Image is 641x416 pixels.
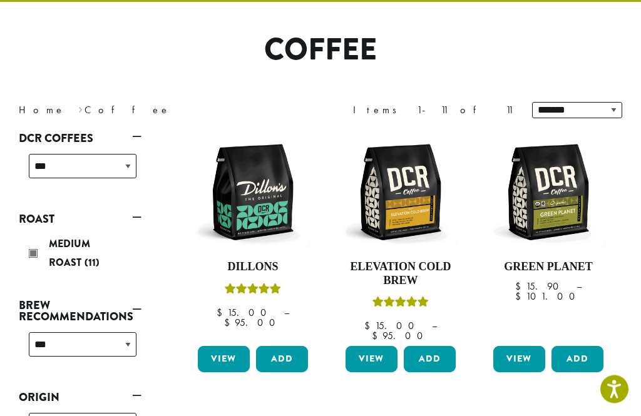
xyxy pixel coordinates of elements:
a: Brew Recommendations [19,295,141,328]
a: Origin [19,387,141,408]
a: DillonsRated 5.00 out of 5 [195,134,311,342]
div: Rated 5.00 out of 5 [225,282,281,301]
bdi: 15.90 [515,280,565,293]
bdi: 101.00 [515,290,581,303]
bdi: 95.00 [224,317,281,330]
div: Brew Recommendations [19,328,141,372]
span: $ [217,307,227,320]
span: – [284,307,289,320]
span: – [432,320,437,333]
button: Add [551,347,603,373]
a: Roast [19,209,141,230]
span: – [577,280,582,293]
h4: Green Planet [490,261,607,275]
span: $ [515,290,526,303]
bdi: 15.00 [364,320,420,333]
a: View [493,347,545,373]
nav: Breadcrumb [19,103,302,118]
img: DCR-12oz-Elevation-Cold-Brew-Stock-scaled.png [342,134,459,251]
h4: Elevation Cold Brew [342,261,459,288]
img: DCR-12oz-FTO-Green-Planet-Stock-scaled.png [490,134,607,251]
h1: Coffee [9,33,632,69]
a: Home [19,104,65,117]
a: Elevation Cold BrewRated 5.00 out of 5 [342,134,459,342]
button: Add [256,347,308,373]
a: Green Planet [490,134,607,342]
div: Roast [19,230,141,280]
span: $ [224,317,235,330]
span: (11) [85,256,100,270]
a: DCR Coffees [19,128,141,150]
h4: Dillons [195,261,311,275]
div: Rated 5.00 out of 5 [372,295,429,314]
span: Medium Roast [49,237,90,270]
img: DCR-12oz-Dillons-Stock-scaled.png [195,134,311,251]
span: $ [515,280,526,293]
button: Add [404,347,456,373]
div: Items 1-11 of 11 [353,103,513,118]
div: DCR Coffees [19,150,141,194]
bdi: 95.00 [372,330,429,343]
bdi: 15.00 [217,307,272,320]
a: View [346,347,397,373]
span: $ [364,320,375,333]
a: View [198,347,250,373]
span: $ [372,330,382,343]
span: › [78,99,83,118]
